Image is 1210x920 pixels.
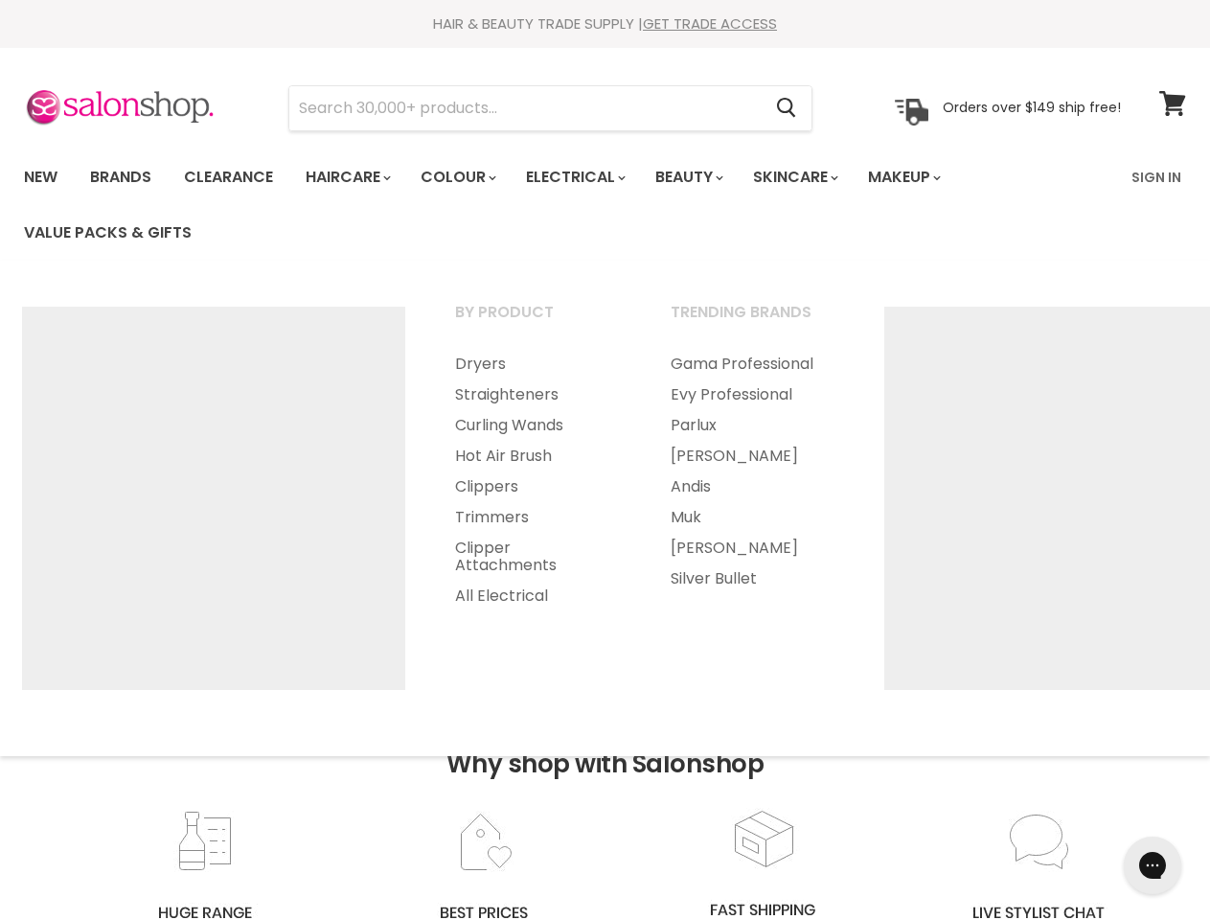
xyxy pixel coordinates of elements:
a: Haircare [291,157,402,197]
a: By Product [431,297,643,345]
a: Muk [647,502,858,533]
a: Parlux [647,410,858,441]
a: Skincare [739,157,850,197]
p: Orders over $149 ship free! [943,99,1121,116]
a: Beauty [641,157,735,197]
form: Product [288,85,812,131]
a: Brands [76,157,166,197]
ul: Main menu [647,349,858,594]
a: Clearance [170,157,287,197]
a: Makeup [854,157,952,197]
a: [PERSON_NAME] [647,533,858,563]
a: Dryers [431,349,643,379]
a: Andis [647,471,858,502]
a: Colour [406,157,508,197]
a: Trimmers [431,502,643,533]
a: Value Packs & Gifts [10,213,206,253]
a: All Electrical [431,581,643,611]
a: Gama Professional [647,349,858,379]
a: Sign In [1120,157,1193,197]
input: Search [289,86,761,130]
iframe: Gorgias live chat messenger [1114,830,1191,901]
a: Curling Wands [431,410,643,441]
a: GET TRADE ACCESS [643,13,777,34]
a: Clipper Attachments [431,533,643,581]
ul: Main menu [431,349,643,611]
button: Search [761,86,811,130]
a: Silver Bullet [647,563,858,594]
a: Trending Brands [647,297,858,345]
a: Clippers [431,471,643,502]
a: Electrical [512,157,637,197]
a: Hot Air Brush [431,441,643,471]
a: Evy Professional [647,379,858,410]
a: [PERSON_NAME] [647,441,858,471]
ul: Main menu [10,149,1120,261]
a: New [10,157,72,197]
a: Straighteners [431,379,643,410]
